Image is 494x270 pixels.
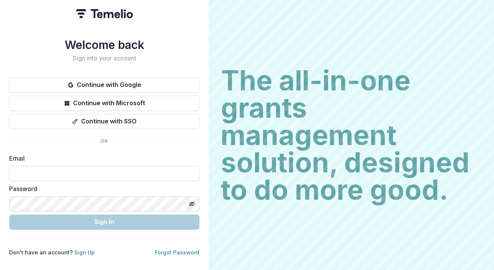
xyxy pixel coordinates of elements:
[186,198,198,210] button: Toggle password visibility
[9,55,199,62] h2: Sign into your account
[9,215,199,230] button: Sign In
[9,77,199,93] button: Continue with Google
[155,249,199,256] a: Forgot Password
[9,114,199,129] button: Continue with SSO
[9,96,199,111] button: Continue with Microsoft
[9,248,95,256] p: Don't have an account?
[76,9,133,18] img: Temelio
[9,184,195,193] label: Password
[9,38,199,52] h1: Welcome back
[74,249,95,256] a: Sign Up
[9,154,195,163] label: Email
